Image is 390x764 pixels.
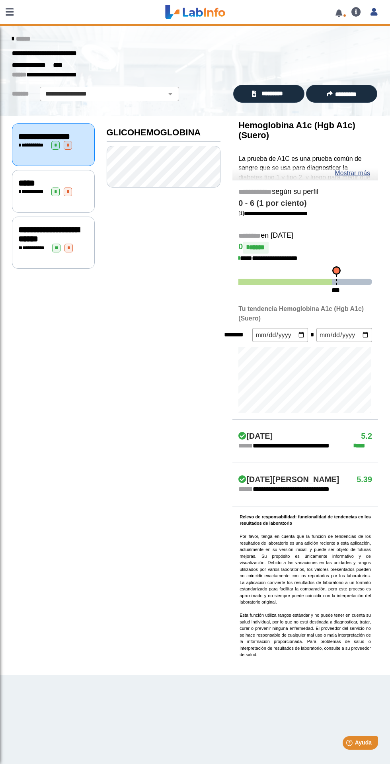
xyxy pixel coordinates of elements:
font: en [DATE] [261,231,293,239]
font: [DATE] [246,432,273,440]
font: 0 - 6 (1 por ciento) [238,199,306,207]
font: Mostrar más [335,170,370,176]
font: 5.39 [357,475,372,484]
font: 0 [238,242,243,251]
iframe: Lanzador de widgets de ayuda [319,733,381,755]
font: Relevo de responsabilidad: funcionalidad de tendencias en los resultados de laboratorio [240,514,371,526]
font: 5.2 [361,432,372,440]
font: GLICOHEMOGLOBINA [107,127,201,137]
font: [1] [238,210,244,216]
font: [DATE][PERSON_NAME] [246,475,339,484]
font: Tu tendencia Hemoglobina A1c (Hgb A1c) (Suero) [238,305,364,322]
font: Esta función utiliza rangos estándar y no puede tener en cuenta su salud individual, por lo que n... [240,613,371,657]
input: mm/dd/aaaa [316,328,372,342]
font: La prueba de A1C es una prueba común de sangre que se usa para diagnosticar la diabetes tipo 1 y ... [238,155,370,286]
input: mm/dd/aaaa [252,328,308,342]
font: Por favor, tenga en cuenta que la función de tendencias de los resultados de laboratorio es una a... [240,534,371,604]
font: Hemoglobina A1c (Hgb A1c) (Suero) [238,120,355,140]
font: según su perfil [272,188,318,195]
